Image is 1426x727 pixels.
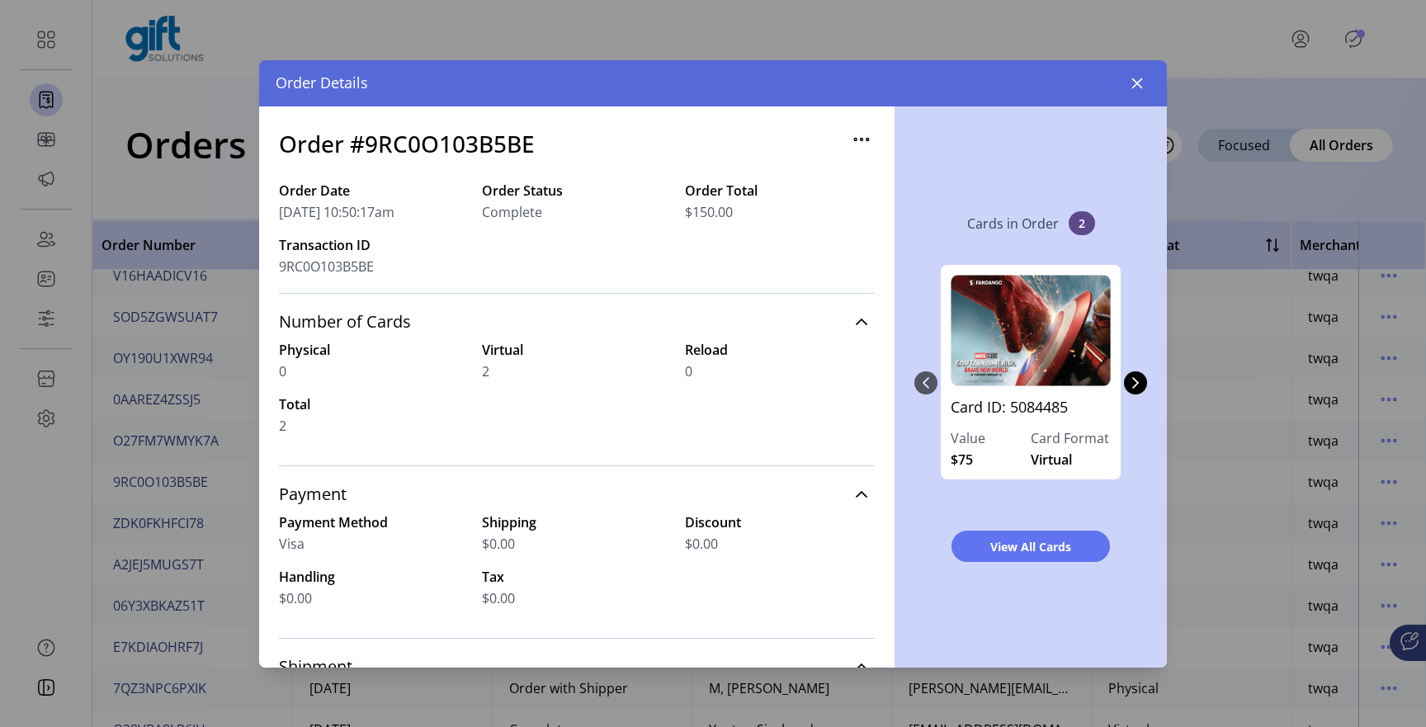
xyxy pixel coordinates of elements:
[279,202,394,222] span: [DATE] 10:50:17am
[482,512,672,532] label: Shipping
[276,72,368,94] span: Order Details
[279,486,347,503] span: Payment
[482,567,672,587] label: Tax
[951,450,973,470] span: $75
[482,534,515,554] span: $0.00
[482,588,515,608] span: $0.00
[279,416,286,436] span: 2
[685,512,875,532] label: Discount
[951,428,1031,448] label: Value
[685,181,875,201] label: Order Total
[279,304,875,340] a: Number of Cards
[279,257,374,276] span: 9RC0O103B5BE
[279,340,875,456] div: Number of Cards
[1124,371,1147,394] button: Next Page
[685,202,733,222] span: $150.00
[279,649,875,685] a: Shipment
[937,248,1124,517] div: 0
[279,126,535,161] h3: Order #9RC0O103B5BE
[1031,450,1072,470] span: Virtual
[279,181,469,201] label: Order Date
[279,659,352,675] span: Shipment
[279,361,286,381] span: 0
[482,181,672,201] label: Order Status
[685,534,718,554] span: $0.00
[279,476,875,512] a: Payment
[279,314,411,330] span: Number of Cards
[279,512,469,532] label: Payment Method
[685,361,692,381] span: 0
[279,235,469,255] label: Transaction ID
[279,588,312,608] span: $0.00
[951,396,1111,428] a: Card ID: 5084485
[279,340,469,360] label: Physical
[482,340,672,360] label: Virtual
[482,202,542,222] span: Complete
[973,538,1088,555] span: View All Cards
[967,214,1059,234] p: Cards in Order
[951,275,1111,386] img: 5084485
[685,340,875,360] label: Reload
[279,534,305,554] span: Visa
[1069,211,1095,235] span: 2
[279,567,469,587] label: Handling
[482,361,489,381] span: 2
[951,531,1110,562] button: View All Cards
[279,394,469,414] label: Total
[279,512,875,628] div: Payment
[1031,428,1111,448] label: Card Format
